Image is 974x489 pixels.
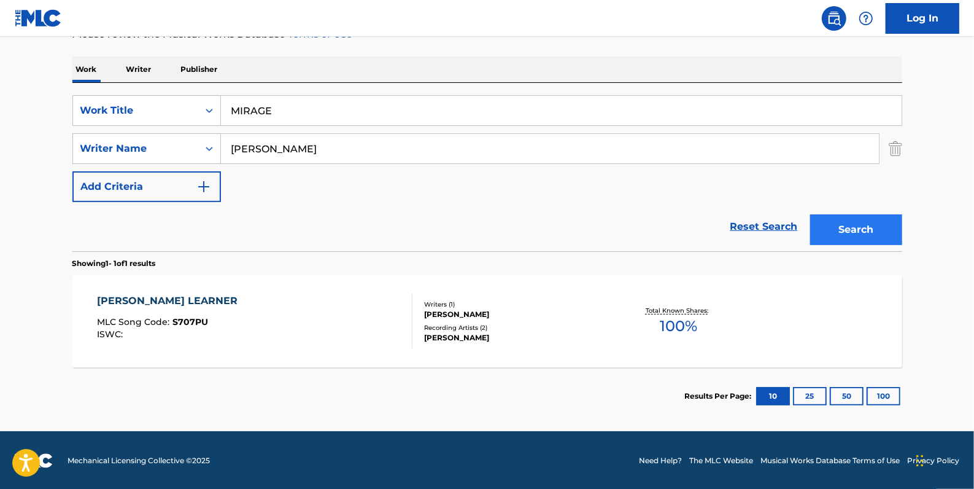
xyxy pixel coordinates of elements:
[889,133,902,164] img: Delete Criterion
[97,316,172,327] span: MLC Song Code :
[907,455,959,466] a: Privacy Policy
[424,323,609,332] div: Recording Artists ( 2 )
[685,391,755,402] p: Results Per Page:
[177,57,222,82] p: Publisher
[660,315,697,337] span: 100 %
[756,387,790,405] button: 10
[80,103,191,118] div: Work Title
[72,258,156,269] p: Showing 1 - 1 of 1 results
[859,11,873,26] img: help
[196,179,211,194] img: 9d2ae6d4665cec9f34b9.svg
[886,3,959,34] a: Log In
[424,300,609,309] div: Writers ( 1 )
[867,387,900,405] button: 100
[760,455,900,466] a: Musical Works Database Terms of Use
[123,57,155,82] p: Writer
[827,11,841,26] img: search
[424,309,609,320] div: [PERSON_NAME]
[15,9,62,27] img: MLC Logo
[822,6,846,31] a: Public Search
[913,430,974,489] iframe: Chat Widget
[916,442,924,479] div: Drag
[80,141,191,156] div: Writer Name
[724,213,804,240] a: Reset Search
[646,306,711,315] p: Total Known Shares:
[72,95,902,251] form: Search Form
[68,455,210,466] span: Mechanical Licensing Collective © 2025
[15,453,53,468] img: logo
[97,294,244,308] div: [PERSON_NAME] LEARNER
[689,455,753,466] a: The MLC Website
[172,316,208,327] span: S707PU
[810,214,902,245] button: Search
[830,387,864,405] button: 50
[72,57,101,82] p: Work
[72,275,902,367] a: [PERSON_NAME] LEARNERMLC Song Code:S707PUISWC:Writers (1)[PERSON_NAME]Recording Artists (2)[PERSO...
[424,332,609,343] div: [PERSON_NAME]
[72,171,221,202] button: Add Criteria
[639,455,682,466] a: Need Help?
[793,387,827,405] button: 25
[854,6,878,31] div: Help
[97,329,126,340] span: ISWC :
